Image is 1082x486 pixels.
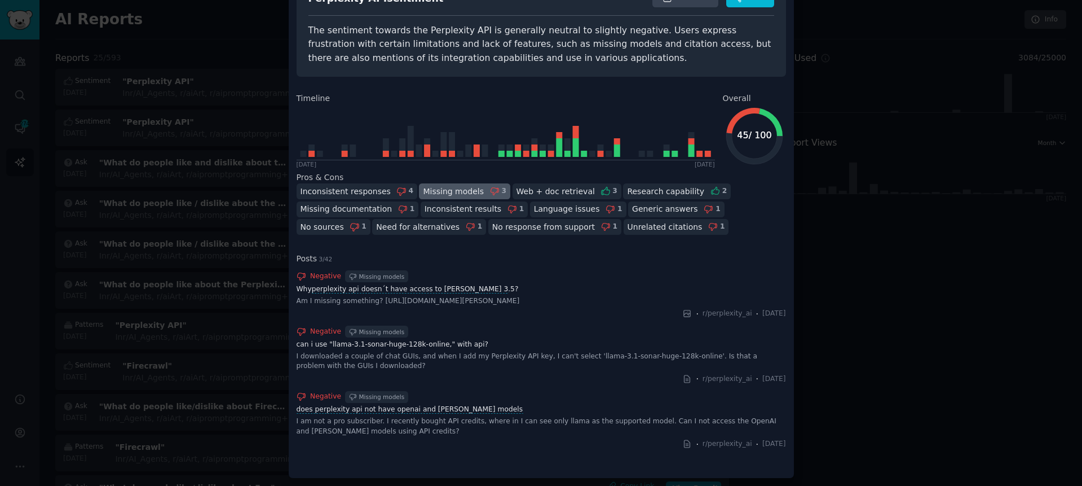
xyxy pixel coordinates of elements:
[423,186,484,198] div: Missing models
[310,392,341,402] span: Negative
[297,173,344,182] span: Pros & Cons
[301,221,344,233] div: No sources
[376,221,460,233] div: Need for alternatives
[516,186,595,198] div: Web + doc retrieval
[502,186,507,196] div: 3
[408,186,413,196] div: 4
[478,222,483,232] div: 1
[311,285,509,294] span: perplexity api doesn´t have access to [PERSON_NAME] 3
[301,203,392,215] div: Missing documentation
[297,160,317,168] div: [DATE]
[716,204,721,214] div: 1
[703,439,752,449] span: r/perplexity_ai
[703,309,752,319] span: r/perplexity_ai
[756,308,758,320] span: ·
[297,405,786,415] a: does perplexity api not have openai and [PERSON_NAME] models
[297,352,786,371] div: I downloaded a couple of chat GUIs, and when I add my Perplexity API key, I can't select 'llama-3...
[762,309,785,319] span: [DATE]
[762,374,785,384] span: [DATE]
[297,284,786,295] a: Whyperplexity api doesn´t have access to [PERSON_NAME] 3.5?
[297,253,333,265] span: Posts
[519,204,524,214] div: 1
[297,417,786,436] div: I am not a pro subscriber. I recently bought API credits, where in I can see only llama as the su...
[696,308,698,320] span: ·
[310,327,341,337] span: Negative
[612,186,617,196] div: 3
[492,221,595,233] div: No response from support
[628,221,703,233] div: Unrelated citations
[359,393,404,401] div: Missing models
[297,93,330,104] span: Timeline
[762,439,785,449] span: [DATE]
[308,24,774,65] div: The sentiment towards the Perplexity API is generally neutral to slightly negative. Users express...
[297,340,786,350] a: can i use "llama-3.1-sonar-huge-128k-online," with api?
[613,222,618,232] div: 1
[703,374,752,384] span: r/perplexity_ai
[627,186,704,198] div: Research capability
[310,272,341,282] span: Negative
[295,405,524,414] span: does perplexity api not have openai and [PERSON_NAME] models
[696,373,698,385] span: ·
[425,203,501,215] div: Inconsistent results
[737,130,771,141] text: 45 / 100
[720,222,725,232] div: 1
[534,203,600,215] div: Language issues
[297,296,786,307] div: Am I missing something? [URL][DOMAIN_NAME][PERSON_NAME]
[695,160,715,168] div: [DATE]
[756,439,758,450] span: ·
[723,93,751,104] span: Overall
[696,439,698,450] span: ·
[617,204,622,214] div: 1
[722,186,727,196] div: 2
[361,222,366,232] div: 1
[359,328,404,336] div: Missing models
[319,256,333,262] span: 3 / 42
[756,373,758,385] span: ·
[301,186,391,198] div: Inconsistent responses
[632,203,698,215] div: Generic answers
[410,204,415,214] div: 1
[359,273,404,281] div: Missing models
